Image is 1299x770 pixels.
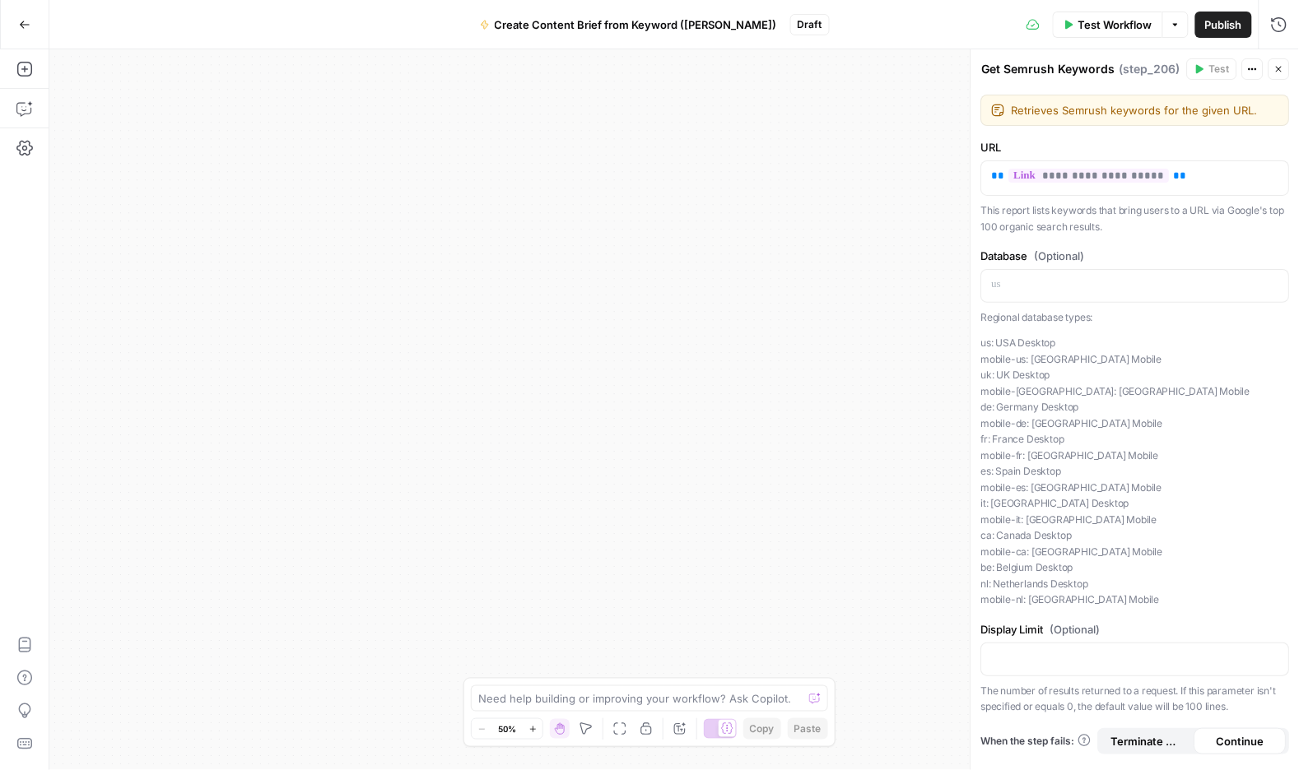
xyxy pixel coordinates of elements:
[981,309,1290,326] p: Regional database types:
[1053,12,1162,38] button: Test Workflow
[1217,733,1264,749] span: Continue
[788,718,828,740] button: Paste
[1012,102,1279,118] textarea: Retrieves Semrush keywords for the given URL.
[743,718,781,740] button: Copy
[981,683,1290,715] p: The number of results returned to a request. If this parameter isn't specified or equals 0, the d...
[1111,733,1185,749] span: Terminate Workflow
[470,12,787,38] button: Create Content Brief from Keyword ([PERSON_NAME])
[981,202,1290,234] p: This report lists keywords that bring users to a URL via Google's top 100 organic search results.
[1187,58,1237,80] button: Test
[750,721,775,736] span: Copy
[981,248,1290,264] label: Database
[981,139,1290,155] label: URL
[798,17,822,32] span: Draft
[1078,16,1152,33] span: Test Workflow
[794,721,822,736] span: Paste
[981,734,1092,749] a: When the step fails:
[498,722,516,735] span: 50%
[1120,61,1180,77] span: ( step_206 )
[1035,248,1085,264] span: (Optional)
[981,335,1290,608] p: us: USA Desktop mobile-us: [GEOGRAPHIC_DATA] Mobile uk: UK Desktop mobile-[GEOGRAPHIC_DATA]: [GEO...
[1205,16,1242,33] span: Publish
[1101,728,1194,754] button: Terminate Workflow
[981,621,1290,638] label: Display Limit
[982,61,1115,77] textarea: Get Semrush Keywords
[1050,621,1101,638] span: (Optional)
[1195,12,1252,38] button: Publish
[1209,62,1230,77] span: Test
[495,16,777,33] span: Create Content Brief from Keyword ([PERSON_NAME])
